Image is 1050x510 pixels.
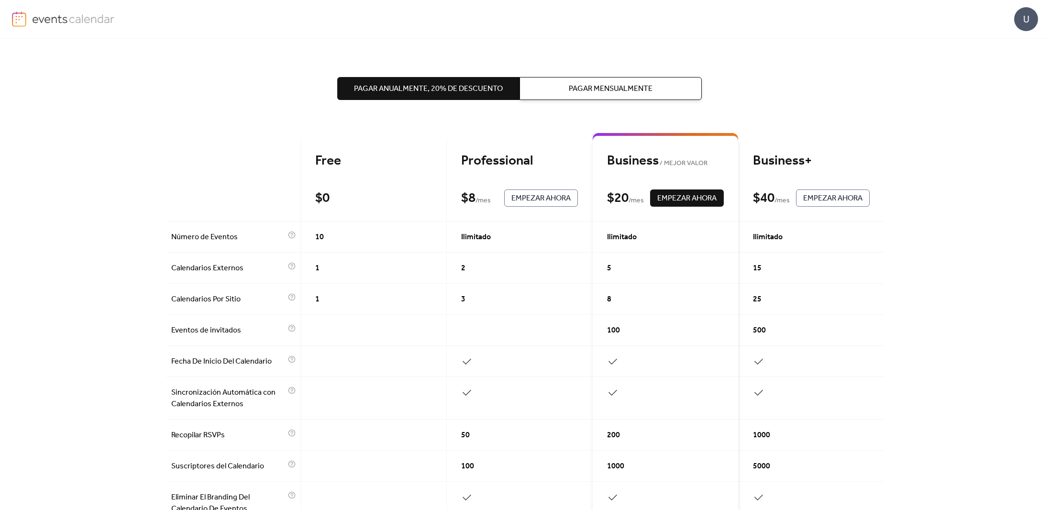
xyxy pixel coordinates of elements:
span: Empezar Ahora [803,193,862,204]
span: / mes [629,195,644,207]
div: $ 0 [315,190,330,207]
span: Eventos de invitados [171,325,286,336]
span: Calendarios Externos [171,263,286,274]
span: 1000 [753,430,770,441]
div: $ 8 [461,190,475,207]
div: U [1014,7,1038,31]
span: MEJOR VALOR [659,158,708,169]
span: Empezar Ahora [657,193,717,204]
button: Empezar Ahora [796,189,870,207]
span: 100 [461,461,474,472]
span: 50 [461,430,470,441]
span: 1 [315,263,320,274]
div: Professional [461,153,578,169]
span: 500 [753,325,766,336]
span: Recopilar RSVPs [171,430,286,441]
span: 15 [753,263,762,274]
span: Suscriptores del Calendario [171,461,286,472]
div: $ 40 [753,190,774,207]
button: Pagar Mensualmente [519,77,702,100]
span: 10 [315,232,324,243]
img: logo-type [32,11,115,26]
span: 8 [607,294,611,305]
span: Empezar Ahora [511,193,571,204]
span: Calendarios Por Sitio [171,294,286,305]
button: Pagar Anualmente, 20% de descuento [337,77,519,100]
img: logo [12,11,26,27]
span: / mes [475,195,491,207]
span: Número de Eventos [171,232,286,243]
span: Ilimitado [753,232,783,243]
button: Empezar Ahora [650,189,724,207]
span: Pagar Mensualmente [569,83,652,95]
span: Sincronización Automática con Calendarios Externos [171,387,286,410]
div: Business+ [753,153,870,169]
span: 100 [607,325,620,336]
span: Pagar Anualmente, 20% de descuento [354,83,503,95]
span: 200 [607,430,620,441]
span: 25 [753,294,762,305]
span: 1000 [607,461,624,472]
div: $ 20 [607,190,629,207]
button: Empezar Ahora [504,189,578,207]
span: Ilimitado [461,232,491,243]
div: Free [315,153,432,169]
span: / mes [774,195,790,207]
span: 2 [461,263,465,274]
span: 5 [607,263,611,274]
span: Ilimitado [607,232,637,243]
span: 5000 [753,461,770,472]
span: Fecha De Inicio Del Calendario [171,356,286,367]
span: 1 [315,294,320,305]
div: Business [607,153,724,169]
span: 3 [461,294,465,305]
